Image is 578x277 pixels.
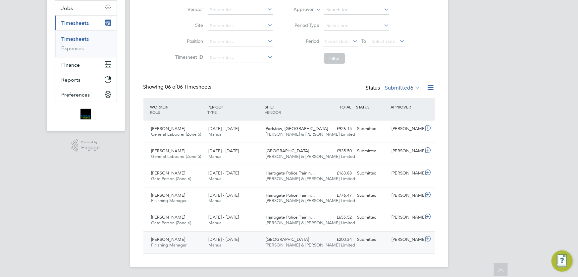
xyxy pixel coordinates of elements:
[151,131,201,137] span: General Labourer (Zone 5)
[208,192,239,198] span: [DATE] - [DATE]
[320,146,355,157] div: £935.50
[284,6,314,13] label: Approver
[208,53,273,62] input: Search for...
[320,190,355,201] div: £776.47
[55,16,117,30] button: Timesheets
[72,139,100,152] a: Powered byEngage
[289,38,319,44] label: Period
[81,139,100,145] span: Powered by
[552,250,573,272] button: Engage Resource Center
[208,154,223,159] span: Manual
[266,242,355,248] span: [PERSON_NAME] & [PERSON_NAME] Limited
[389,101,423,113] div: APPROVER
[389,168,423,179] div: [PERSON_NAME]
[266,170,315,176] span: Harrogate Police Trainin…
[62,45,84,51] a: Expenses
[266,148,309,154] span: [GEOGRAPHIC_DATA]
[324,5,389,15] input: Search for...
[324,53,345,64] button: Filter
[355,123,389,134] div: Submitted
[385,85,420,91] label: Submitted
[389,190,423,201] div: [PERSON_NAME]
[359,37,368,45] span: To
[324,21,389,31] input: Select one
[173,38,203,44] label: Position
[289,22,319,28] label: Period Type
[355,168,389,179] div: Submitted
[340,104,351,109] span: TOTAL
[55,109,117,119] a: Go to home page
[208,242,223,248] span: Manual
[143,84,213,91] div: Showing
[151,214,185,220] span: [PERSON_NAME]
[80,109,91,119] img: bromak-logo-retina.png
[320,212,355,223] div: £655.52
[62,5,73,11] span: Jobs
[206,101,263,118] div: PERIOD
[325,38,349,44] span: Select date
[208,5,273,15] input: Search for...
[151,242,187,248] span: Finishing Manager
[165,84,212,90] span: 06 Timesheets
[55,30,117,57] div: Timesheets
[320,234,355,245] div: £200.34
[372,38,395,44] span: Select date
[208,214,239,220] span: [DATE] - [DATE]
[81,145,100,151] span: Engage
[266,126,328,131] span: Padstow, [GEOGRAPHIC_DATA]
[208,126,239,131] span: [DATE] - [DATE]
[151,237,185,242] span: [PERSON_NAME]
[208,37,273,46] input: Search for...
[389,123,423,134] div: [PERSON_NAME]
[263,101,320,118] div: SITE
[389,212,423,223] div: [PERSON_NAME]
[151,154,201,159] span: General Labourer (Zone 5)
[55,57,117,72] button: Finance
[366,84,422,93] div: Status
[167,104,169,109] span: /
[55,1,117,15] button: Jobs
[208,21,273,31] input: Search for...
[266,198,355,203] span: [PERSON_NAME] & [PERSON_NAME] Limited
[151,220,191,226] span: Gate Person (Zone 6)
[266,176,355,181] span: [PERSON_NAME] & [PERSON_NAME] Limited
[151,176,191,181] span: Gate Person (Zone 6)
[208,176,223,181] span: Manual
[355,190,389,201] div: Submitted
[222,104,223,109] span: /
[208,131,223,137] span: Manual
[320,168,355,179] div: £163.88
[355,101,389,113] div: STATUS
[62,36,89,42] a: Timesheets
[266,154,355,159] span: [PERSON_NAME] & [PERSON_NAME] Limited
[266,192,315,198] span: Harrogate Police Trainin…
[355,146,389,157] div: Submitted
[151,126,185,131] span: [PERSON_NAME]
[173,6,203,12] label: Vendor
[389,234,423,245] div: [PERSON_NAME]
[149,101,206,118] div: WORKER
[266,131,355,137] span: [PERSON_NAME] & [PERSON_NAME] Limited
[173,22,203,28] label: Site
[151,170,185,176] span: [PERSON_NAME]
[389,146,423,157] div: [PERSON_NAME]
[266,237,309,242] span: [GEOGRAPHIC_DATA]
[173,54,203,60] label: Timesheet ID
[151,148,185,154] span: [PERSON_NAME]
[265,109,281,115] span: VENDOR
[208,148,239,154] span: [DATE] - [DATE]
[411,85,414,91] span: 6
[55,72,117,87] button: Reports
[62,77,81,83] span: Reports
[208,237,239,242] span: [DATE] - [DATE]
[266,214,315,220] span: Harrogate Police Trainin…
[165,84,177,90] span: 06 of
[320,123,355,134] div: £926.15
[208,220,223,226] span: Manual
[208,198,223,203] span: Manual
[62,62,80,68] span: Finance
[151,192,185,198] span: [PERSON_NAME]
[355,212,389,223] div: Submitted
[273,104,274,109] span: /
[151,198,187,203] span: Finishing Manager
